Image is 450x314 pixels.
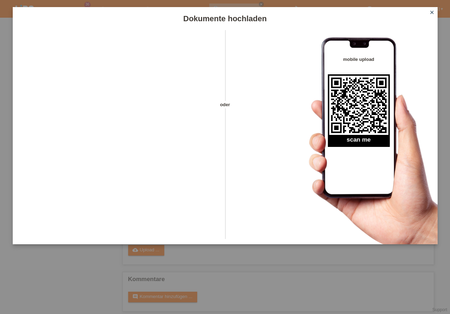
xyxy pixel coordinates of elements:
[328,57,390,62] h4: mobile upload
[328,136,390,147] h2: scan me
[213,101,238,108] span: oder
[13,14,438,23] h1: Dokumente hochladen
[427,9,437,17] a: close
[429,10,435,15] i: close
[23,48,213,225] iframe: Upload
